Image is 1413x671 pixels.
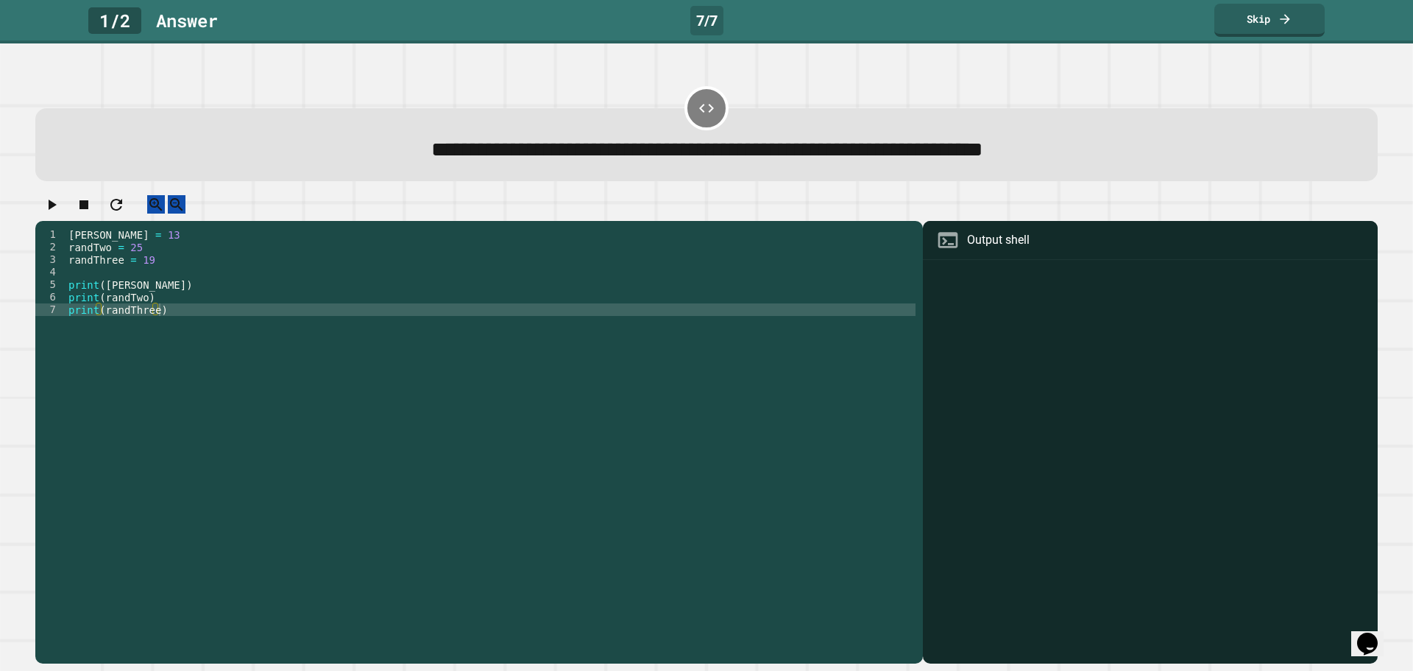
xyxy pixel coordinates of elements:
iframe: chat widget [1351,612,1398,656]
div: 2 [35,241,65,253]
div: Output shell [967,231,1030,249]
div: 7 / 7 [690,6,723,35]
div: 1 [35,228,65,241]
div: Answer [156,7,218,34]
div: 5 [35,278,65,291]
div: 6 [35,291,65,303]
div: 1 / 2 [88,7,141,34]
a: Skip [1214,4,1325,37]
div: 4 [35,266,65,278]
div: 7 [35,303,65,316]
div: 3 [35,253,65,266]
